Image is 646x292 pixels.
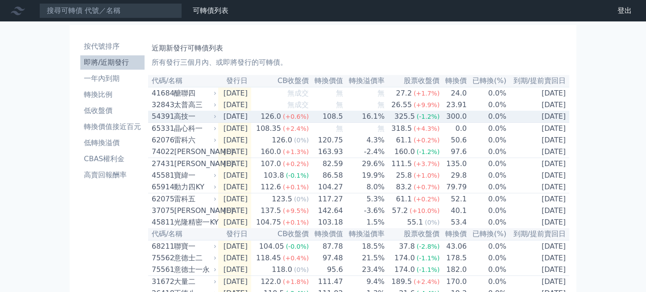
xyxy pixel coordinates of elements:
[259,146,283,157] div: 160.0
[440,276,467,288] td: 170.0
[414,160,439,167] span: (+3.7%)
[344,252,385,264] td: 21.5%
[80,120,145,134] a: 轉換價值接近百元
[270,264,294,275] div: 118.0
[259,182,283,192] div: 112.6
[309,158,344,170] td: 82.59
[80,170,145,180] li: 高賣回報酬率
[394,135,414,146] div: 61.1
[294,266,309,273] span: (0%)
[259,111,283,122] div: 126.0
[507,264,569,276] td: [DATE]
[389,159,414,169] div: 111.5
[294,196,309,203] span: (0%)
[218,240,251,252] td: [DATE]
[251,228,309,240] th: CB收盤價
[218,123,251,135] td: [DATE]
[507,158,569,170] td: [DATE]
[467,87,507,99] td: 0.0%
[174,100,215,110] div: 太普高三
[148,75,218,87] th: 代碼/名稱
[467,193,507,205] td: 0.0%
[417,113,440,120] span: (-1.2%)
[507,205,569,217] td: [DATE]
[309,264,344,276] td: 95.6
[218,170,251,181] td: [DATE]
[440,252,467,264] td: 178.5
[440,99,467,111] td: 23.91
[251,75,309,87] th: CB收盤價
[467,228,507,240] th: 已轉換(%)
[152,159,172,169] div: 27431
[259,159,283,169] div: 107.0
[309,252,344,264] td: 97.48
[417,266,440,273] span: (-1.1%)
[440,181,467,193] td: 79.79
[174,170,215,181] div: 寶緯一
[309,111,344,123] td: 108.5
[283,125,309,132] span: (+2.4%)
[309,193,344,205] td: 117.27
[440,146,467,158] td: 97.6
[294,137,309,144] span: (0%)
[80,71,145,86] a: 一年內到期
[309,146,344,158] td: 163.93
[218,205,251,217] td: [DATE]
[385,228,440,240] th: 股票收盤價
[389,276,414,287] div: 189.5
[152,146,172,157] div: 74022
[152,88,172,99] div: 41684
[174,146,215,157] div: [PERSON_NAME]
[152,100,172,110] div: 32843
[174,205,215,216] div: [PERSON_NAME]
[286,243,309,250] span: (-0.0%)
[344,181,385,193] td: 8.0%
[440,240,467,252] td: 43.06
[218,99,251,111] td: [DATE]
[270,194,294,204] div: 123.5
[218,134,251,146] td: [DATE]
[336,124,343,133] span: 無
[152,253,172,263] div: 75562
[394,182,414,192] div: 83.2
[152,43,566,54] h1: 近期新發行可轉債列表
[507,276,569,288] td: [DATE]
[344,276,385,288] td: 9.4%
[410,207,439,214] span: (+10.0%)
[344,158,385,170] td: 29.6%
[286,172,309,179] span: (-0.1%)
[193,6,228,15] a: 可轉債列表
[467,75,507,87] th: 已轉換(%)
[467,181,507,193] td: 0.0%
[344,240,385,252] td: 18.5%
[152,205,172,216] div: 37075
[218,75,251,87] th: 發行日
[507,75,569,87] th: 到期/提前賣回日
[152,182,172,192] div: 65914
[467,170,507,181] td: 0.0%
[467,276,507,288] td: 0.0%
[467,123,507,135] td: 0.0%
[80,88,145,102] a: 轉換比例
[414,196,439,203] span: (+0.2%)
[417,148,440,155] span: (-1.2%)
[174,123,215,134] div: 晶心科一
[344,146,385,158] td: -2.4%
[152,194,172,204] div: 62075
[218,146,251,158] td: [DATE]
[344,75,385,87] th: 轉換溢價率
[336,100,343,109] span: 無
[385,75,440,87] th: 股票收盤價
[218,217,251,228] td: [DATE]
[259,205,283,216] div: 137.5
[262,170,286,181] div: 103.8
[152,276,172,287] div: 31672
[174,88,215,99] div: 醣聯四
[80,55,145,70] a: 即將/近期發行
[80,168,145,182] a: 高賣回報酬率
[344,170,385,181] td: 19.9%
[414,184,439,191] span: (+0.7%)
[80,138,145,148] li: 低轉換溢價
[393,264,417,275] div: 174.0
[440,87,467,99] td: 24.0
